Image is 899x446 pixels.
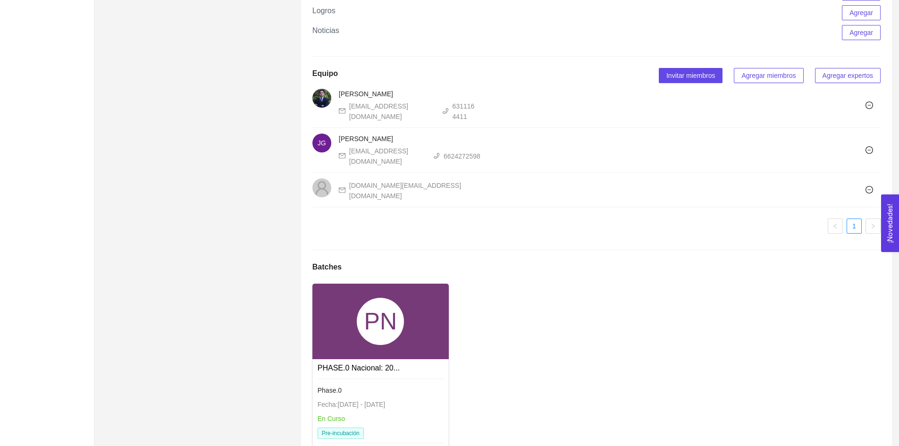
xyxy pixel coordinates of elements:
[314,180,329,195] span: user
[862,101,876,109] span: minus-circle
[881,194,899,252] button: Open Feedback Widget
[444,151,480,161] div: 6624272598
[312,89,331,108] img: 1754004337531-Imagen%20de%20WhatsApp%202025-02-06%20a%20las%2001.46.03_9af4cffb.jpg
[828,219,843,234] li: Página anterior
[318,401,385,408] span: Fecha: [DATE] - [DATE]
[312,25,339,36] h5: Noticias
[865,219,881,234] li: Página siguiente
[849,8,873,18] span: Agregar
[312,68,338,79] h5: Equipo
[318,134,326,152] span: JG
[815,68,881,83] button: Agregar expertos
[433,152,440,159] span: phone
[318,415,345,422] span: En Curso
[349,101,435,122] div: [EMAIL_ADDRESS][DOMAIN_NAME]
[666,70,715,81] span: Invitar miembros
[862,143,877,158] button: minus-circle
[312,261,342,273] h5: Batches
[862,186,876,194] span: minus-circle
[349,180,480,201] div: [DOMAIN_NAME][EMAIL_ADDRESS][DOMAIN_NAME]
[339,187,345,194] span: mail
[862,146,876,154] span: minus-circle
[453,101,480,122] div: 631116 4411
[849,27,873,38] span: Agregar
[823,70,873,81] span: Agregar expertos
[865,219,881,234] button: right
[312,5,336,17] h5: Logros
[847,219,861,233] a: 1
[339,152,345,159] span: mail
[832,223,838,229] span: left
[842,25,881,40] button: Agregar
[862,182,877,197] button: minus-circle
[734,68,803,83] button: Agregar miembros
[862,98,877,113] button: minus-circle
[842,5,881,20] button: Agregar
[357,298,404,345] div: PN
[339,135,393,143] span: [PERSON_NAME]
[847,219,862,234] li: 1
[741,70,796,81] span: Agregar miembros
[349,146,426,167] div: [EMAIL_ADDRESS][DOMAIN_NAME]
[870,223,876,229] span: right
[318,387,342,394] span: Phase.0
[339,108,345,114] span: mail
[318,428,364,439] span: Pre-incubación
[659,68,723,83] button: Invitar miembros
[828,219,843,234] button: left
[318,364,400,372] a: PHASE.0 Nacional: 20...
[339,90,393,98] span: [PERSON_NAME]
[442,108,449,114] span: phone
